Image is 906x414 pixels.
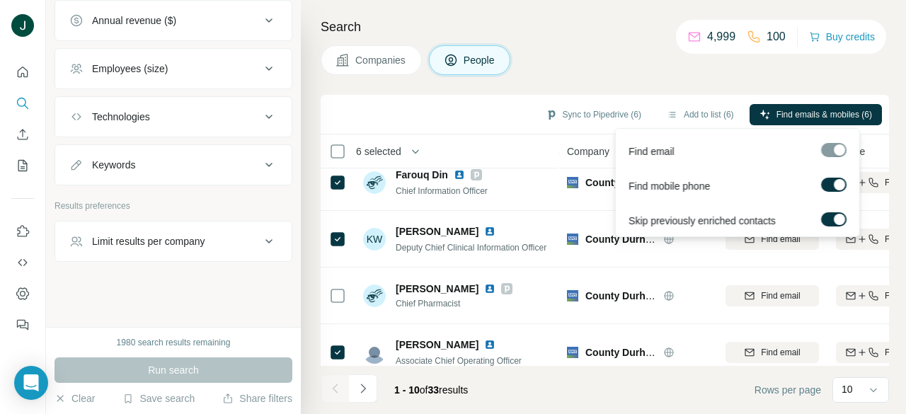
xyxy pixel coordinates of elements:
[92,13,176,28] div: Annual revenue ($)
[55,200,292,212] p: Results preferences
[92,62,168,76] div: Employees (size)
[55,224,292,258] button: Limit results per company
[11,250,34,275] button: Use Surfe API
[755,383,821,397] span: Rows per page
[396,356,522,366] span: Associate Chief Operating Officer
[767,28,786,45] p: 100
[55,52,292,86] button: Employees (size)
[536,104,651,125] button: Sync to Pipedrive (6)
[11,91,34,116] button: Search
[629,179,710,193] span: Find mobile phone
[567,144,609,159] span: Company
[11,219,34,244] button: Use Surfe on LinkedIn
[11,122,34,147] button: Enrich CSV
[484,283,495,294] img: LinkedIn logo
[11,312,34,338] button: Feedback
[726,285,819,306] button: Find email
[396,224,478,238] span: [PERSON_NAME]
[117,336,231,349] div: 1980 search results remaining
[567,177,578,188] img: Logo of County Durham and Darlington NHS Foundation Trust
[55,100,292,134] button: Technologies
[355,53,407,67] span: Companies
[567,347,578,358] img: Logo of County Durham and Darlington NHS Foundation Trust
[629,214,776,228] span: Skip previously enriched contacts
[761,289,800,302] span: Find email
[484,226,495,237] img: LinkedIn logo
[92,110,150,124] div: Technologies
[484,339,495,350] img: LinkedIn logo
[464,53,496,67] span: People
[567,290,578,301] img: Logo of County Durham and Darlington NHS Foundation Trust
[420,384,428,396] span: of
[396,243,546,253] span: Deputy Chief Clinical Information Officer
[55,4,292,38] button: Annual revenue ($)
[585,347,839,358] span: County Durham and Darlington NHS Foundation Trust
[55,148,292,182] button: Keywords
[707,28,735,45] p: 4,999
[394,384,468,396] span: results
[761,346,800,359] span: Find email
[363,171,386,194] img: Avatar
[396,282,478,296] span: [PERSON_NAME]
[11,153,34,178] button: My lists
[585,177,839,188] span: County Durham and Darlington NHS Foundation Trust
[363,284,386,307] img: Avatar
[356,144,401,159] span: 6 selected
[11,59,34,85] button: Quick start
[585,290,839,301] span: County Durham and Darlington NHS Foundation Trust
[809,27,875,47] button: Buy credits
[726,229,819,250] button: Find email
[55,391,95,406] button: Clear
[657,104,744,125] button: Add to list (6)
[222,391,292,406] button: Share filters
[428,384,440,396] span: 33
[321,17,889,37] h4: Search
[776,108,872,121] span: Find emails & mobiles (6)
[92,234,205,248] div: Limit results per company
[585,234,839,245] span: County Durham and Darlington NHS Foundation Trust
[396,338,478,352] span: [PERSON_NAME]
[567,234,578,245] img: Logo of County Durham and Darlington NHS Foundation Trust
[726,342,819,363] button: Find email
[750,104,882,125] button: Find emails & mobiles (6)
[122,391,195,406] button: Save search
[349,374,377,403] button: Navigate to next page
[396,186,488,196] span: Chief Information Officer
[629,144,675,159] span: Find email
[363,341,386,364] img: Avatar
[11,281,34,306] button: Dashboard
[363,228,386,251] div: KW
[842,382,853,396] p: 10
[11,14,34,37] img: Avatar
[761,233,800,246] span: Find email
[394,384,420,396] span: 1 - 10
[92,158,135,172] div: Keywords
[396,297,512,310] span: Chief Pharmacist
[14,366,48,400] div: Open Intercom Messenger
[454,169,465,180] img: LinkedIn logo
[396,168,448,182] span: Farouq Din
